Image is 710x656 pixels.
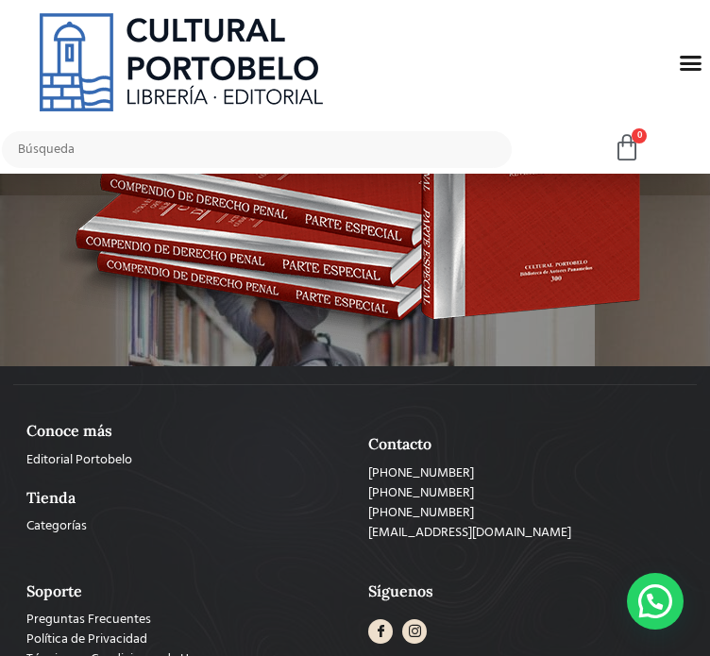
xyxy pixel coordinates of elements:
[2,131,512,168] input: Búsqueda
[368,503,474,523] span: [PHONE_NUMBER]
[26,610,151,630] span: Preguntas Frecuentes
[26,489,342,507] h2: Tienda
[368,582,684,600] h2: Síguenos
[368,463,684,483] a: [PHONE_NUMBER]
[632,128,647,143] span: 0
[26,516,342,536] a: Categorías
[627,573,684,630] div: Contactar por WhatsApp
[613,134,641,162] a: 0
[26,610,342,630] a: Preguntas Frecuentes
[368,483,684,503] a: [PHONE_NUMBER]
[26,630,147,649] span: Política de Privacidad
[26,516,87,536] span: Categorías
[673,44,709,80] div: Menu Toggle
[26,630,342,649] a: Política de Privacidad
[368,463,474,483] span: [PHONE_NUMBER]
[368,483,474,503] span: [PHONE_NUMBER]
[368,523,684,543] a: [EMAIL_ADDRESS][DOMAIN_NAME]
[368,435,684,453] h2: Contacto
[26,582,342,600] h2: Soporte
[368,503,684,523] a: [PHONE_NUMBER]
[26,422,342,440] h2: Conoce más
[26,450,132,470] span: Editorial Portobelo
[26,450,342,470] a: Editorial Portobelo
[368,523,571,543] span: [EMAIL_ADDRESS][DOMAIN_NAME]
